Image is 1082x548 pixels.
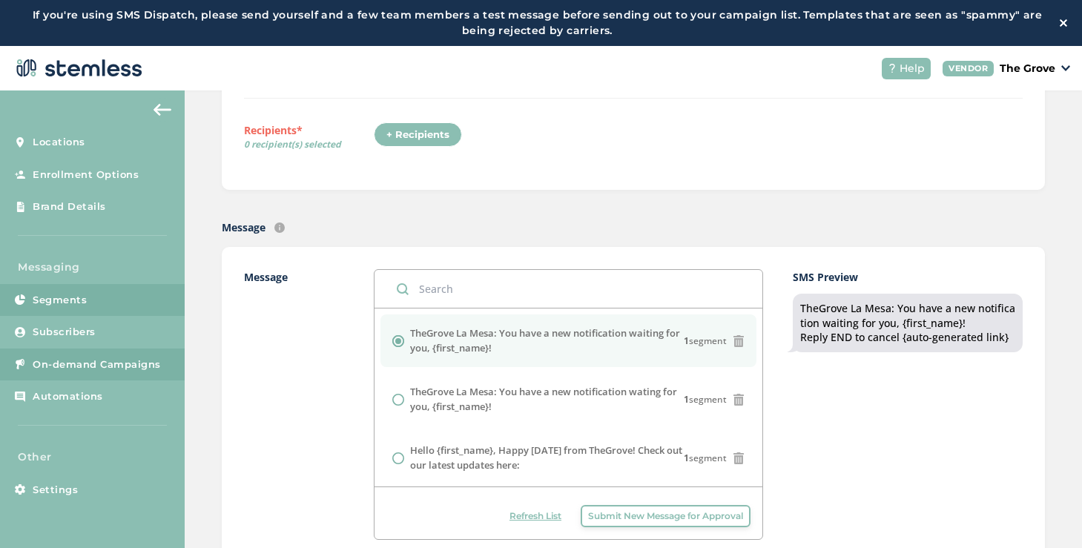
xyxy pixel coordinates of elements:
strong: 1 [684,393,689,406]
label: SMS Preview [793,269,1023,285]
span: Refresh List [509,509,561,523]
div: TheGrove La Mesa: You have a new notification waiting for you, {first_name}! Reply END to cancel ... [800,301,1015,345]
span: Settings [33,483,78,498]
img: icon-info-236977d2.svg [274,222,285,233]
div: VENDOR [943,61,994,76]
img: icon-arrow-back-accent-c549486e.svg [154,104,171,116]
label: TheGrove La Mesa: You have a new notification waiting for you, {first_name}! [410,326,684,355]
button: Refresh List [502,505,569,527]
label: Message [222,219,265,235]
iframe: Chat Widget [1008,477,1082,548]
span: 0 recipient(s) selected [244,138,374,151]
p: The Grove [1000,61,1055,76]
span: Subscribers [33,325,96,340]
img: icon-help-white-03924b79.svg [888,64,897,73]
label: Message [244,269,374,540]
img: icon-close-white-1ed751a3.svg [1060,19,1067,27]
span: Submit New Message for Approval [588,509,743,523]
img: icon_down-arrow-small-66adaf34.svg [1061,65,1070,71]
label: TheGrove La Mesa: You have a new notification wating for you, {first_name}! [410,385,684,414]
label: If you're using SMS Dispatch, please send yourself and a few team members a test message before s... [15,7,1060,39]
span: On-demand Campaigns [33,357,161,372]
span: segment [684,452,727,465]
input: Search [375,270,762,308]
img: logo-dark-0685b13c.svg [12,53,142,83]
span: Automations [33,389,103,404]
button: Submit New Message for Approval [581,505,751,527]
span: segment [684,393,727,406]
span: Locations [33,135,85,150]
span: segment [684,334,727,348]
div: + Recipients [374,122,462,148]
span: Enrollment Options [33,168,139,182]
span: Brand Details [33,199,106,214]
strong: 1 [684,334,689,347]
span: Segments [33,293,87,308]
label: Hello {first_name}, Happy [DATE] from TheGrove! Check out our latest updates here: [410,443,684,472]
span: Help [900,61,925,76]
label: Recipients* [244,122,374,156]
strong: 1 [684,452,689,464]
